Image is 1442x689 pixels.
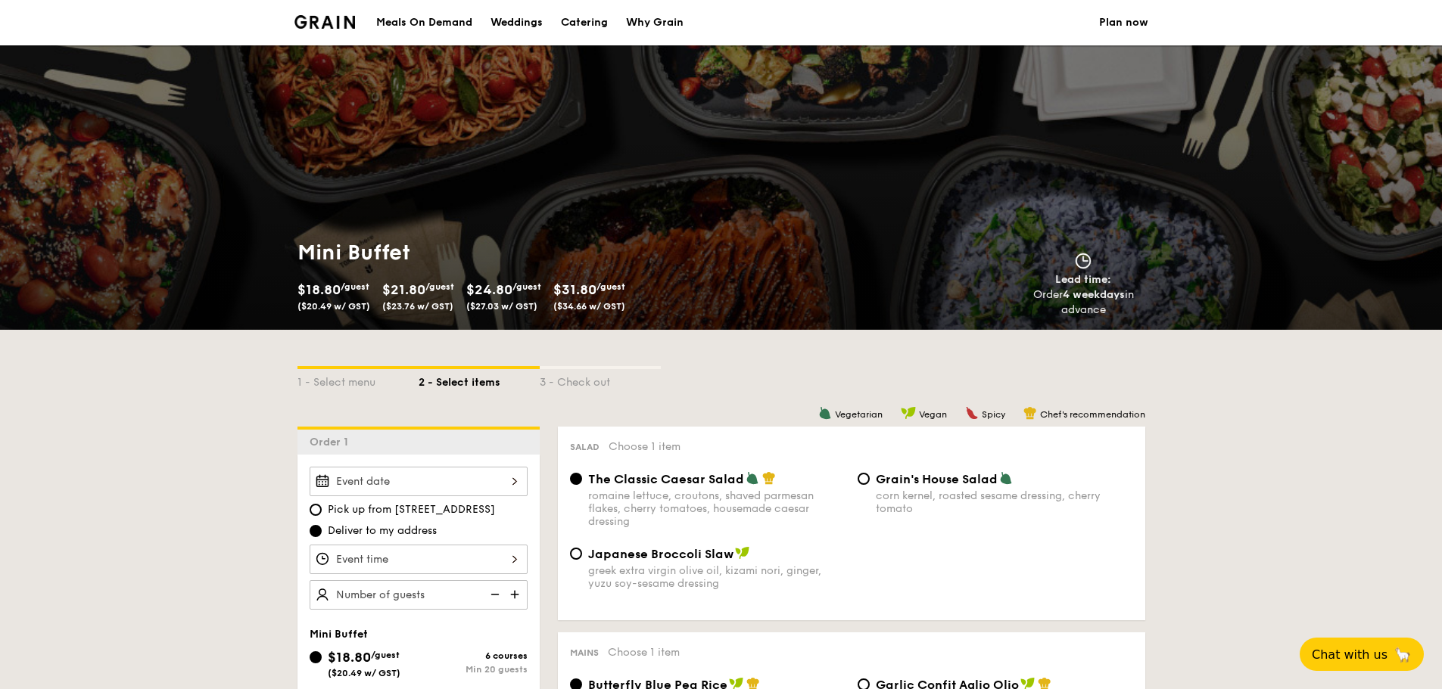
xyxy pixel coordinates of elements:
[294,15,356,29] img: Grain
[1312,647,1387,662] span: Chat with us
[540,369,661,390] div: 3 - Check out
[419,369,540,390] div: 2 - Select items
[818,406,832,420] img: icon-vegetarian.fe4039eb.svg
[512,281,541,292] span: /guest
[588,489,846,528] div: romaine lettuce, croutons, shaved parmesan flakes, cherry tomatoes, housemade caesar dressing
[570,473,582,485] input: The Classic Caesar Saladromaine lettuce, croutons, shaved parmesan flakes, cherry tomatoes, house...
[310,628,368,641] span: Mini Buffet
[482,580,505,609] img: icon-reduce.1d2dbef1.svg
[1394,646,1412,663] span: 🦙
[328,523,437,538] span: Deliver to my address
[901,406,916,420] img: icon-vegan.f8ff3823.svg
[588,472,744,486] span: The Classic Caesar Salad
[466,281,512,298] span: $24.80
[297,281,341,298] span: $18.80
[371,650,400,660] span: /guest
[341,281,369,292] span: /guest
[297,301,370,312] span: ($20.49 w/ GST)
[310,545,528,574] input: Event time
[1040,409,1145,420] span: Chef's recommendation
[570,548,582,560] input: Japanese Broccoli Slawgreek extra virgin olive oil, kizami nori, ginger, yuzu soy-sesame dressing
[310,651,322,663] input: $18.80/guest($20.49 w/ GST)6 coursesMin 20 guests
[328,502,495,517] span: Pick up from [STREET_ADDRESS]
[876,472,998,486] span: Grain's House Salad
[596,281,625,292] span: /guest
[553,301,625,312] span: ($34.66 w/ GST)
[297,239,715,266] h1: Mini Buffet
[965,406,979,420] img: icon-spicy.37a8142b.svg
[382,281,425,298] span: $21.80
[746,471,759,485] img: icon-vegetarian.fe4039eb.svg
[310,580,528,610] input: Number of guests
[1063,288,1125,301] strong: 4 weekdays
[310,436,354,448] span: Order 1
[762,471,776,485] img: icon-chef-hat.a58ddaea.svg
[858,473,870,485] input: Grain's House Saladcorn kernel, roasted sesame dressing, cherry tomato
[419,664,528,675] div: Min 20 guests
[835,409,883,420] span: Vegetarian
[1055,273,1111,286] span: Lead time:
[310,504,322,516] input: Pick up from [STREET_ADDRESS]
[310,467,528,496] input: Event date
[466,301,537,312] span: ($27.03 w/ GST)
[609,440,681,453] span: Choose 1 item
[588,547,733,561] span: Japanese Broccoli Slaw
[588,564,846,590] div: greek extra virgin olive oil, kizami nori, ginger, yuzu soy-sesame dressing
[328,649,371,666] span: $18.80
[735,546,750,560] img: icon-vegan.f8ff3823.svg
[310,525,322,537] input: Deliver to my address
[1072,253,1095,269] img: icon-clock.2db775ea.svg
[982,409,1005,420] span: Spicy
[419,650,528,661] div: 6 courses
[553,281,596,298] span: $31.80
[1016,287,1151,318] div: Order in advance
[919,409,947,420] span: Vegan
[294,15,356,29] a: Logotype
[1300,638,1424,671] button: Chat with us🦙
[608,646,680,659] span: Choose 1 item
[876,489,1133,515] div: corn kernel, roasted sesame dressing, cherry tomato
[999,471,1013,485] img: icon-vegetarian.fe4039eb.svg
[382,301,453,312] span: ($23.76 w/ GST)
[425,281,454,292] span: /guest
[328,668,400,678] span: ($20.49 w/ GST)
[505,580,528,609] img: icon-add.58712e84.svg
[297,369,419,390] div: 1 - Select menu
[1023,406,1037,420] img: icon-chef-hat.a58ddaea.svg
[570,647,599,658] span: Mains
[570,442,600,452] span: Salad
